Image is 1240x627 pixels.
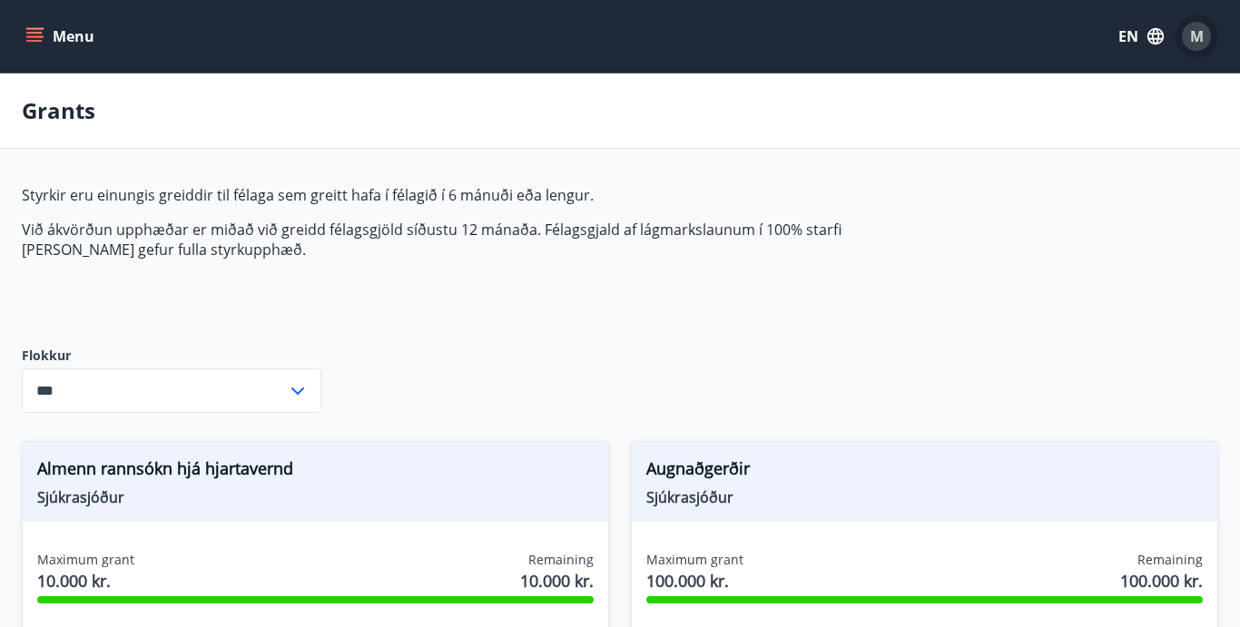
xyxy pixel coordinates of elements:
span: 100.000 kr. [1120,569,1203,593]
button: EN [1111,20,1171,53]
p: Við ákvörðun upphæðar er miðað við greidd félagsgjöld síðustu 12 mánaða. Félagsgjald af lágmarksl... [22,220,879,260]
span: Remaining [1137,551,1203,569]
span: 100.000 kr. [646,569,743,593]
label: Flokkur [22,347,321,365]
span: Remaining [528,551,594,569]
span: Maximum grant [646,551,743,569]
span: Sjúkrasjóður [37,487,594,507]
span: 10.000 kr. [520,569,594,593]
button: menu [22,20,102,53]
button: M [1175,15,1218,58]
span: Maximum grant [37,551,134,569]
span: Sjúkrasjóður [646,487,1203,507]
span: 10.000 kr. [37,569,134,593]
span: Augnaðgerðir [646,456,1203,487]
span: Almenn rannsókn hjá hjartavernd [37,456,594,487]
span: M [1190,26,1204,46]
p: Styrkir eru einungis greiddir til félaga sem greitt hafa í félagið í 6 mánuði eða lengur. [22,185,879,205]
p: Grants [22,95,95,126]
